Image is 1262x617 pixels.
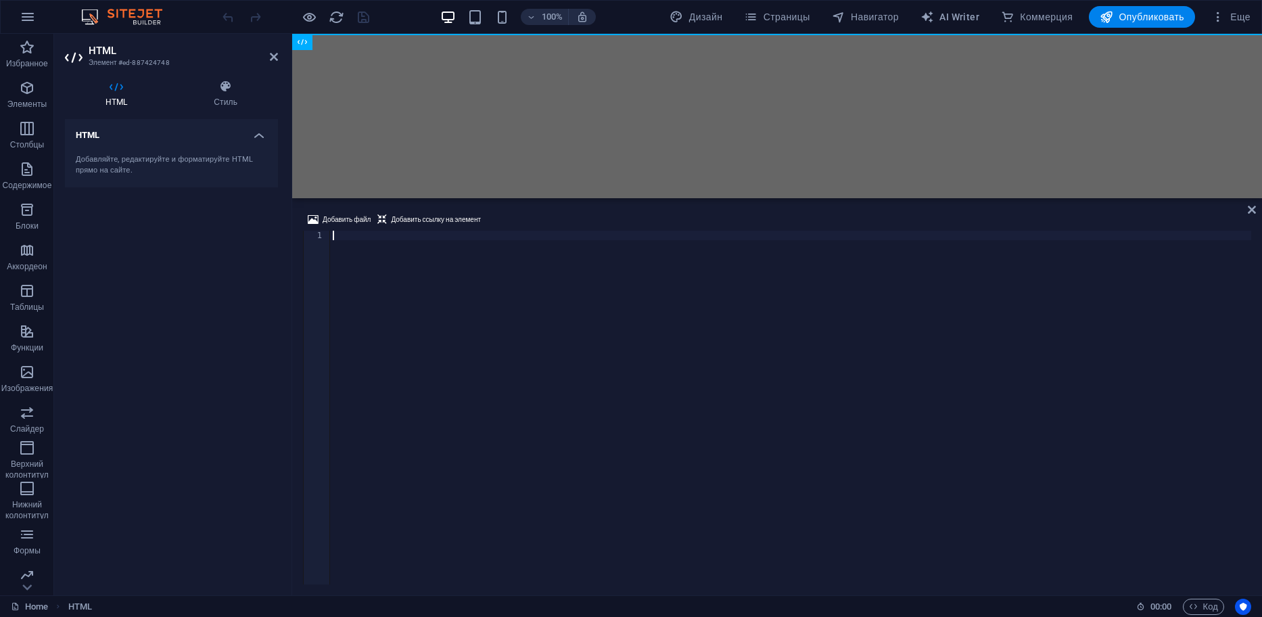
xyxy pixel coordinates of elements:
button: 100% [521,9,569,25]
button: Добавить файл [306,212,373,228]
span: Коммерция [1001,10,1073,24]
p: Содержимое [3,180,52,191]
p: Слайдер [10,424,44,434]
p: Формы [14,545,41,556]
button: Код [1183,599,1224,615]
p: Избранное [6,58,48,69]
h6: 100% [541,9,563,25]
button: Нажмите здесь, чтобы выйти из режима предварительного просмотра и продолжить редактирование [301,9,317,25]
span: Код [1189,599,1218,615]
h4: HTML [65,80,173,108]
p: Функции [11,342,43,353]
h4: HTML [65,119,278,143]
p: Столбцы [10,139,45,150]
span: Добавить ссылку на элемент [391,212,481,228]
button: Usercentrics [1235,599,1251,615]
span: Дизайн [670,10,722,24]
p: Таблицы [10,302,44,313]
button: Опубликовать [1089,6,1195,28]
div: 1 [304,231,331,240]
h4: Стиль [173,80,278,108]
nav: breadcrumb [68,599,92,615]
div: Добавляйте, редактируйте и форматируйте HTML прямо на сайте. [76,154,267,177]
span: Еще [1211,10,1251,24]
span: Опубликовать [1100,10,1184,24]
button: Навигатор [826,6,904,28]
i: Перезагрузить страницу [329,9,344,25]
div: Дизайн (Ctrl+Alt+Y) [664,6,728,28]
button: Страницы [739,6,815,28]
span: Щелкните, чтобы выбрать. Дважды щелкните, чтобы изменить [68,599,92,615]
button: Еще [1206,6,1256,28]
a: Щелкните для отмены выбора. Дважды щелкните, чтобы открыть Страницы [11,599,48,615]
p: Аккордеон [7,261,47,272]
img: Editor Logo [78,9,179,25]
p: Блоки [16,221,39,231]
span: Страницы [744,10,810,24]
button: AI Writer [915,6,985,28]
span: AI Writer [920,10,979,24]
i: При изменении размера уровень масштабирования подстраивается автоматически в соответствии с выбра... [576,11,588,23]
p: Изображения [1,383,53,394]
p: Элементы [7,99,47,110]
span: Добавить файл [323,212,371,228]
h2: HTML [89,45,278,57]
button: reload [328,9,344,25]
span: : [1160,601,1162,612]
span: Навигатор [832,10,899,24]
h3: Элемент #ed-887424748 [89,57,251,69]
button: Дизайн [664,6,728,28]
h6: Время сеанса [1136,599,1172,615]
button: Коммерция [996,6,1078,28]
span: 00 00 [1150,599,1171,615]
button: Добавить ссылку на элемент [375,212,483,228]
